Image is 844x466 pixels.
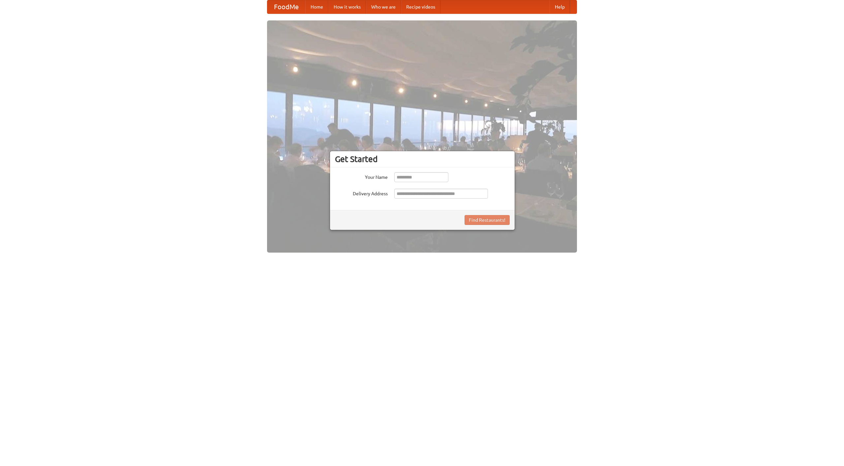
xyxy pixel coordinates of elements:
a: Who we are [366,0,401,14]
label: Your Name [335,172,388,180]
a: FoodMe [267,0,305,14]
label: Delivery Address [335,189,388,197]
h3: Get Started [335,154,510,164]
a: Home [305,0,328,14]
a: Recipe videos [401,0,440,14]
button: Find Restaurants! [465,215,510,225]
a: Help [550,0,570,14]
a: How it works [328,0,366,14]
